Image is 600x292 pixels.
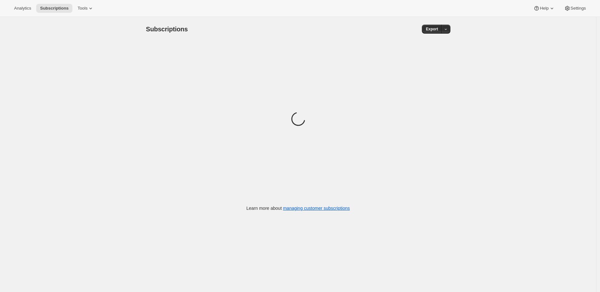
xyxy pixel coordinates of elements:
[426,27,438,32] span: Export
[246,205,350,211] p: Learn more about
[530,4,559,13] button: Help
[540,6,548,11] span: Help
[10,4,35,13] button: Analytics
[146,26,188,33] span: Subscriptions
[74,4,98,13] button: Tools
[283,206,350,211] a: managing customer subscriptions
[40,6,69,11] span: Subscriptions
[560,4,590,13] button: Settings
[422,25,442,34] button: Export
[36,4,72,13] button: Subscriptions
[571,6,586,11] span: Settings
[78,6,87,11] span: Tools
[14,6,31,11] span: Analytics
